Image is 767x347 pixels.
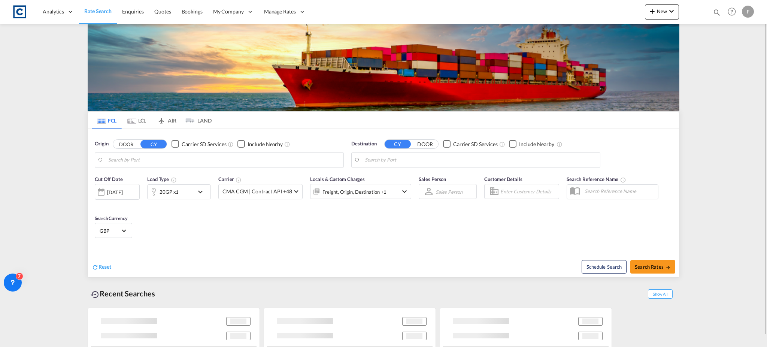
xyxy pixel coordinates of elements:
span: Analytics [43,8,64,15]
span: Show All [648,289,673,299]
div: Freight Origin Destination Factory Stuffing [322,187,386,197]
span: Quotes [154,8,171,15]
span: Reset [98,263,111,270]
button: DOOR [412,140,438,148]
div: Include Nearby [519,141,554,148]
md-icon: icon-magnify [713,8,721,16]
input: Search Reference Name [581,185,658,197]
button: Note: By default Schedule search will only considerorigin ports, destination ports and cut off da... [582,260,627,274]
button: CY [140,140,167,148]
md-select: Sales Person [435,186,463,197]
md-tab-item: LCL [122,112,152,129]
img: 1fdb9190129311efbfaf67cbb4249bed.jpeg [11,3,28,20]
span: Customer Details [484,176,522,182]
div: Origin DOOR CY Checkbox No InkUnchecked: Search for CY (Container Yard) services for all selected... [88,129,679,277]
md-icon: icon-arrow-right [666,265,671,270]
span: Carrier [218,176,242,182]
div: Carrier SD Services [182,141,226,148]
div: Help [725,5,742,19]
md-icon: The selected Trucker/Carrierwill be displayed in the rate results If the rates are from another f... [236,177,242,183]
span: Cut Off Date [95,176,123,182]
md-icon: icon-information-outline [171,177,177,183]
md-datepicker: Select [95,199,100,209]
md-icon: icon-plus 400-fg [648,7,657,16]
input: Enter Customer Details [500,186,557,197]
span: Destination [351,140,377,148]
md-checkbox: Checkbox No Ink [443,140,498,148]
md-pagination-wrapper: Use the left and right arrow keys to navigate between tabs [92,112,212,129]
span: Load Type [147,176,177,182]
md-tab-item: FCL [92,112,122,129]
div: Include Nearby [248,141,283,148]
span: Search Currency [95,215,127,221]
span: My Company [213,8,244,15]
button: Search Ratesicon-arrow-right [630,260,675,274]
md-icon: Your search will be saved by the below given name [620,177,626,183]
span: GBP [100,227,121,234]
md-icon: icon-chevron-down [400,187,409,196]
md-icon: Unchecked: Ignores neighbouring ports when fetching rates.Checked : Includes neighbouring ports w... [557,141,563,147]
span: Origin [95,140,108,148]
md-icon: icon-refresh [92,264,98,271]
md-icon: Unchecked: Search for CY (Container Yard) services for all selected carriers.Checked : Search for... [499,141,505,147]
div: F [742,6,754,18]
span: Enquiries [122,8,144,15]
div: 20GP x1icon-chevron-down [147,184,211,199]
md-icon: Unchecked: Ignores neighbouring ports when fetching rates.Checked : Includes neighbouring ports w... [284,141,290,147]
md-icon: icon-airplane [157,116,166,122]
md-tab-item: LAND [182,112,212,129]
md-tab-item: AIR [152,112,182,129]
input: Search by Port [108,154,340,166]
span: Search Reference Name [567,176,626,182]
md-icon: icon-backup-restore [91,290,100,299]
input: Search by Port [365,154,596,166]
md-select: Select Currency: £ GBPUnited Kingdom Pound [99,225,128,236]
span: Bookings [182,8,203,15]
button: icon-plus 400-fgNewicon-chevron-down [645,4,679,19]
div: Carrier SD Services [453,141,498,148]
span: CMA CGM | Contract API +48 [222,188,292,195]
div: Recent Searches [88,285,158,302]
span: Rate Search [84,8,112,14]
span: New [648,8,676,14]
md-checkbox: Checkbox No Ink [237,140,283,148]
span: Search Rates [635,264,671,270]
span: Locals & Custom Charges [310,176,365,182]
button: DOOR [113,140,139,148]
img: LCL+%26+FCL+BACKGROUND.png [88,24,679,111]
md-icon: icon-chevron-down [667,7,676,16]
div: [DATE] [107,189,122,196]
div: icon-refreshReset [92,263,111,271]
div: icon-magnify [713,8,721,19]
button: CY [385,140,411,148]
md-checkbox: Checkbox No Ink [172,140,226,148]
md-icon: icon-chevron-down [196,187,209,196]
div: [DATE] [95,184,140,200]
span: Help [725,5,738,18]
span: Sales Person [419,176,446,182]
md-icon: Unchecked: Search for CY (Container Yard) services for all selected carriers.Checked : Search for... [228,141,234,147]
md-checkbox: Checkbox No Ink [509,140,554,148]
div: Freight Origin Destination Factory Stuffingicon-chevron-down [310,184,411,199]
div: 20GP x1 [160,187,179,197]
span: Manage Rates [264,8,296,15]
